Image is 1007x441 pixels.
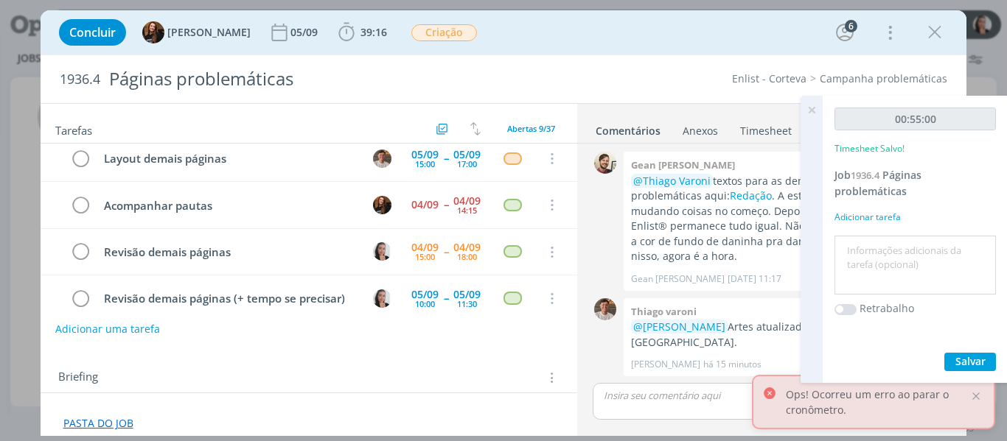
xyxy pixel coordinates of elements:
button: Concluir [59,19,126,46]
span: [DATE] 11:17 [728,272,781,286]
div: 17:00 [457,160,477,168]
p: Timesheet Salvo! [834,142,905,155]
span: -- [444,293,448,303]
button: T [371,194,393,216]
button: 6 [833,21,857,44]
a: PASTA DO JOB [63,416,133,430]
div: 05/09 [411,149,439,160]
button: C [371,287,393,309]
button: Criação [411,24,478,42]
div: Acompanhar pautas [98,197,360,215]
div: 14:15 [457,206,477,214]
div: Páginas problemáticas [103,61,571,97]
div: 18:00 [457,253,477,261]
div: Revisão demais páginas (+ tempo se precisar) [98,289,360,308]
label: Retrabalho [860,300,914,316]
span: 39:16 [360,25,387,39]
img: C [373,289,391,308]
span: Abertas 9/37 [507,123,555,134]
p: textos para as demais páginas das problemáticas aqui: . A estrutura é a mesma, só vai mudando coi... [631,174,942,264]
img: C [373,242,391,261]
span: há 15 minutos [703,358,762,371]
button: 39:16 [335,21,391,44]
button: T[PERSON_NAME] [142,21,251,43]
div: 15:00 [415,160,435,168]
b: Thiago varoni [631,305,697,318]
p: Gean [PERSON_NAME] [631,272,725,286]
a: Job1936.4Páginas problemáticas [834,168,921,198]
p: Ops! Ocorreu um erro ao parar o cronômetro. [786,387,969,417]
img: T [142,21,164,43]
div: 05/09 [411,289,439,300]
div: 05/09 [453,149,481,160]
p: [PERSON_NAME] [631,358,700,371]
button: T [371,147,393,169]
span: 1936.4 [851,169,879,182]
span: -- [444,153,448,163]
div: 10:00 [415,300,435,308]
a: Enlist - Corteva [732,71,806,85]
div: 05/09 [453,289,481,300]
a: Redação [730,188,772,202]
div: dialog [41,10,967,436]
span: 1936.4 [60,71,100,88]
span: [PERSON_NAME] [167,27,251,38]
span: Tarefas [55,120,92,138]
div: 15:00 [415,253,435,261]
img: G [594,152,616,174]
span: -- [444,200,448,210]
div: Layout demais páginas [98,149,360,168]
button: Salvar [944,353,996,371]
span: Briefing [58,368,98,387]
span: Salvar [955,354,986,368]
div: Adicionar tarefa [834,211,996,224]
img: T [594,298,616,320]
span: @Thiago Varoni [633,174,711,188]
button: Adicionar uma tarefa [55,316,161,342]
div: 05/09 [290,27,321,38]
div: 6 [845,20,857,32]
div: 11:30 [457,300,477,308]
span: Criação [411,24,477,41]
img: T [373,149,391,168]
div: 04/09 [411,242,439,253]
p: Artes atualizadas em . Separados por [GEOGRAPHIC_DATA]. [631,320,942,350]
a: Campanha problemáticas [820,71,947,85]
span: -- [444,247,448,257]
b: Gean [PERSON_NAME] [631,158,735,172]
div: 04/09 [453,242,481,253]
img: arrow-down-up.svg [470,122,481,135]
img: T [373,196,391,214]
div: Revisão demais páginas [98,243,360,261]
div: Anexos [683,124,718,138]
a: Comentários [595,117,661,138]
button: C [371,241,393,263]
a: Timesheet [739,117,792,138]
div: 04/09 [411,200,439,210]
span: Concluir [69,27,116,38]
div: 04/09 [453,196,481,206]
span: @[PERSON_NAME] [633,320,725,334]
span: Páginas problemáticas [834,168,921,198]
